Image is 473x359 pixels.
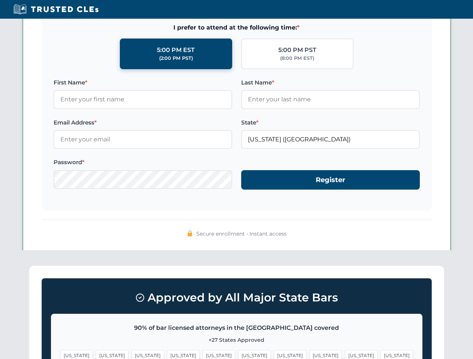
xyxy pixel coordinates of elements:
[157,45,195,55] div: 5:00 PM EST
[54,158,232,167] label: Password
[60,336,413,344] p: +27 States Approved
[196,230,286,238] span: Secure enrollment • Instant access
[187,230,193,236] img: 🔒
[241,90,420,109] input: Enter your last name
[241,130,420,149] input: Washington (WA)
[280,55,314,62] div: (8:00 PM EST)
[54,90,232,109] input: Enter your first name
[241,78,420,87] label: Last Name
[54,23,420,33] span: I prefer to attend at the following time:
[241,118,420,127] label: State
[54,78,232,87] label: First Name
[159,55,193,62] div: (2:00 PM PST)
[11,4,101,15] img: Trusted CLEs
[54,130,232,149] input: Enter your email
[51,288,422,308] h3: Approved by All Major State Bars
[54,118,232,127] label: Email Address
[60,323,413,333] p: 90% of bar licensed attorneys in the [GEOGRAPHIC_DATA] covered
[278,45,316,55] div: 5:00 PM PST
[241,170,420,190] button: Register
